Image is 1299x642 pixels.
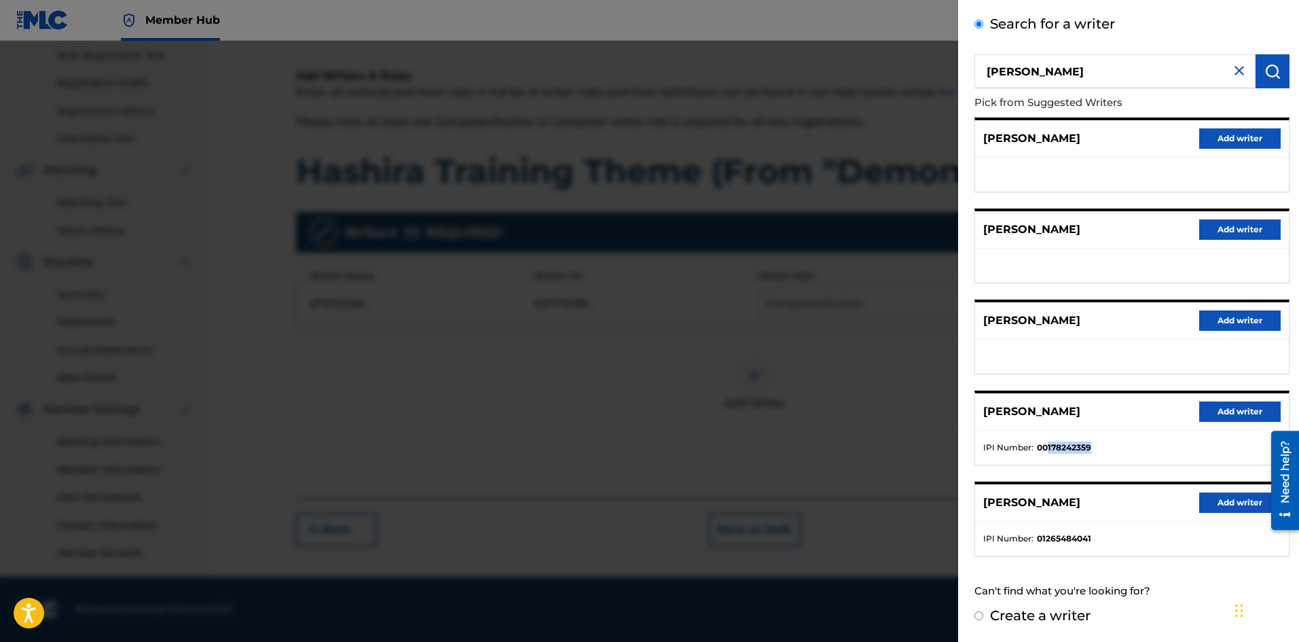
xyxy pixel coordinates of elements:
[1199,128,1281,149] button: Add writer
[974,577,1289,606] div: Can't find what you're looking for?
[1199,402,1281,422] button: Add writer
[974,88,1212,118] p: Pick from Suggested Writers
[1264,63,1281,79] img: Search Works
[1199,219,1281,240] button: Add writer
[983,221,1080,238] p: [PERSON_NAME]
[983,495,1080,511] p: [PERSON_NAME]
[1235,590,1243,631] div: Drag
[1261,426,1299,535] iframe: Resource Center
[983,533,1033,545] span: IPI Number :
[1037,533,1091,545] strong: 01265484041
[16,10,69,30] img: MLC Logo
[983,130,1080,147] p: [PERSON_NAME]
[145,12,220,28] span: Member Hub
[121,12,137,29] img: Top Rightsholder
[983,442,1033,454] span: IPI Number :
[1199,493,1281,513] button: Add writer
[990,607,1091,624] label: Create a writer
[1231,577,1299,642] iframe: Chat Widget
[1231,63,1247,79] img: close
[1199,310,1281,331] button: Add writer
[974,54,1256,88] input: Search writer's name or IPI Number
[983,313,1080,329] p: [PERSON_NAME]
[983,404,1080,420] p: [PERSON_NAME]
[1037,442,1091,454] strong: 00178242359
